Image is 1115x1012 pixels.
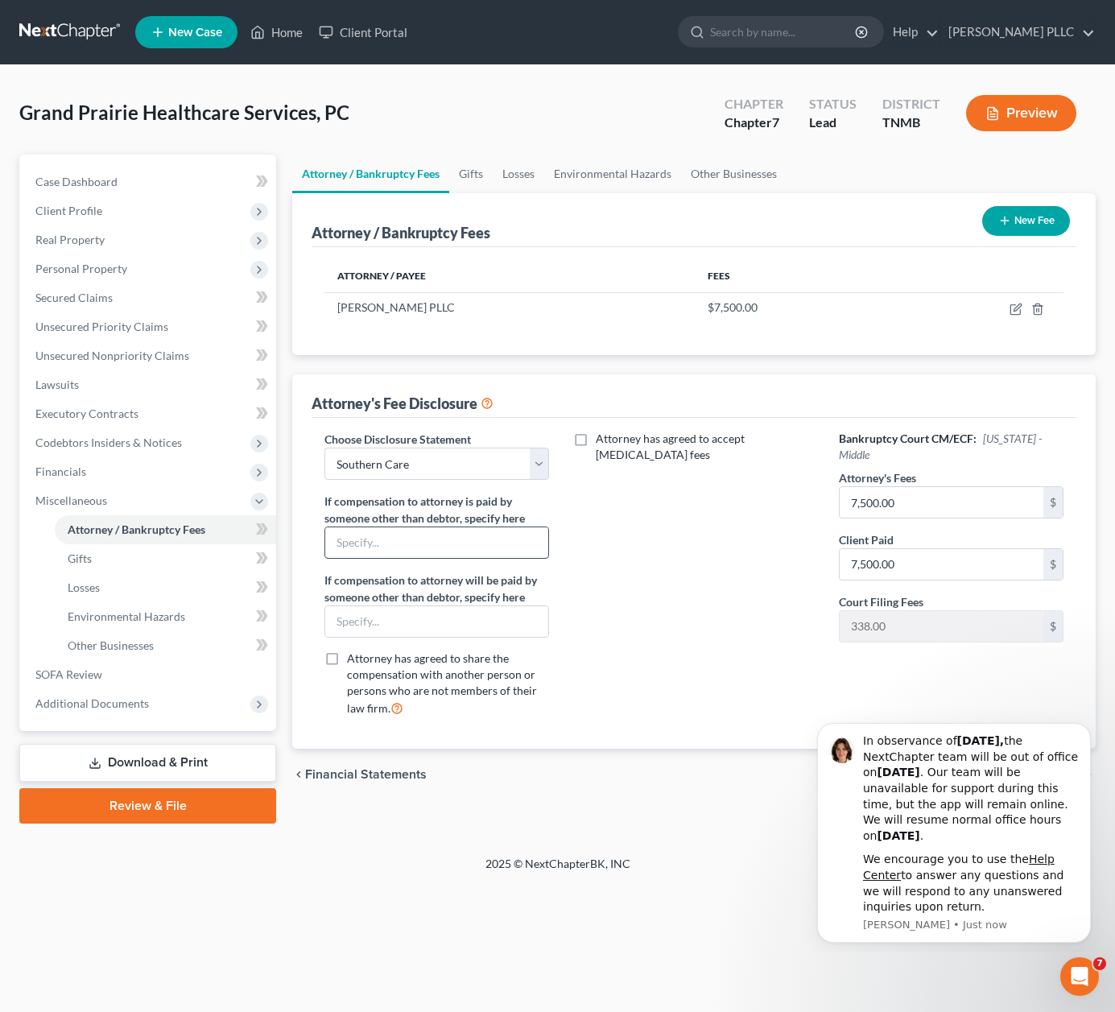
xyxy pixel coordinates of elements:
[681,155,787,193] a: Other Businesses
[772,114,779,130] span: 7
[708,270,730,282] span: Fees
[35,696,149,710] span: Additional Documents
[35,378,79,391] span: Lawsuits
[312,394,493,413] div: Attorney's Fee Disclosure
[55,544,276,573] a: Gifts
[292,768,305,781] i: chevron_left
[885,18,939,47] a: Help
[793,708,1115,952] iframe: Intercom notifications message
[68,580,100,594] span: Losses
[23,167,276,196] a: Case Dashboard
[982,206,1070,236] button: New Fee
[68,551,92,565] span: Gifts
[725,114,783,132] div: Chapter
[35,291,113,304] span: Secured Claims
[19,101,349,124] span: Grand Prairie Healthcare Services, PC
[168,27,222,39] span: New Case
[1043,487,1063,518] div: $
[35,320,168,333] span: Unsecured Priority Claims
[23,283,276,312] a: Secured Claims
[1043,611,1063,642] div: $
[35,349,189,362] span: Unsecured Nonpriority Claims
[292,768,427,781] button: chevron_left Financial Statements
[1043,549,1063,580] div: $
[840,487,1043,518] input: 0.00
[493,155,544,193] a: Losses
[55,573,276,602] a: Losses
[55,631,276,660] a: Other Businesses
[710,17,857,47] input: Search by name...
[337,300,455,314] span: [PERSON_NAME] PLLC
[312,223,490,242] div: Attorney / Bankruptcy Fees
[449,155,493,193] a: Gifts
[23,660,276,689] a: SOFA Review
[324,572,549,605] label: If compensation to attorney will be paid by someone other than debtor, specify here
[35,667,102,681] span: SOFA Review
[725,95,783,114] div: Chapter
[311,18,415,47] a: Client Portal
[35,175,118,188] span: Case Dashboard
[23,399,276,428] a: Executory Contracts
[23,370,276,399] a: Lawsuits
[19,788,276,824] a: Review & File
[68,609,185,623] span: Environmental Hazards
[839,593,923,610] label: Court Filing Fees
[809,95,857,114] div: Status
[809,114,857,132] div: Lead
[23,312,276,341] a: Unsecured Priority Claims
[55,602,276,631] a: Environmental Hazards
[19,744,276,782] a: Download & Print
[347,651,537,715] span: Attorney has agreed to share the compensation with another person or persons who are not members ...
[35,262,127,275] span: Personal Property
[324,493,549,527] label: If compensation to attorney is paid by someone other than debtor, specify here
[708,300,758,314] span: $7,500.00
[55,515,276,544] a: Attorney / Bankruptcy Fees
[35,407,138,420] span: Executory Contracts
[940,18,1095,47] a: [PERSON_NAME] PLLC
[966,95,1076,131] button: Preview
[324,431,471,448] label: Choose Disclosure Statement
[23,341,276,370] a: Unsecured Nonpriority Claims
[35,204,102,217] span: Client Profile
[596,432,745,461] span: Attorney has agreed to accept [MEDICAL_DATA] fees
[35,436,182,449] span: Codebtors Insiders & Notices
[242,18,311,47] a: Home
[68,523,205,536] span: Attorney / Bankruptcy Fees
[882,95,940,114] div: District
[839,431,1063,463] h6: Bankruptcy Court CM/ECF:
[337,270,426,282] span: Attorney / Payee
[68,638,154,652] span: Other Businesses
[840,611,1043,642] input: 0.00
[35,233,105,246] span: Real Property
[292,155,449,193] a: Attorney / Bankruptcy Fees
[839,531,894,548] label: Client Paid
[544,155,681,193] a: Environmental Hazards
[325,527,548,558] input: Specify...
[839,469,916,486] label: Attorney's Fees
[882,114,940,132] div: TNMB
[99,856,1017,885] div: 2025 © NextChapterBK, INC
[35,465,86,478] span: Financials
[325,606,548,637] input: Specify...
[35,494,107,507] span: Miscellaneous
[305,768,427,781] span: Financial Statements
[1093,957,1106,970] span: 7
[840,549,1043,580] input: 0.00
[1060,957,1099,996] iframe: Intercom live chat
